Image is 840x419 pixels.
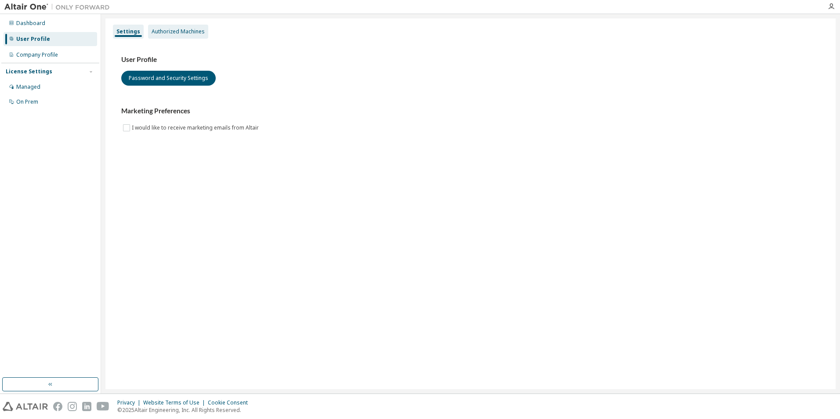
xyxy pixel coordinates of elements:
img: facebook.svg [53,402,62,411]
img: youtube.svg [97,402,109,411]
div: Settings [116,28,140,35]
img: linkedin.svg [82,402,91,411]
div: Company Profile [16,51,58,58]
h3: Marketing Preferences [121,107,820,116]
button: Password and Security Settings [121,71,216,86]
div: Authorized Machines [152,28,205,35]
div: Privacy [117,399,143,406]
img: instagram.svg [68,402,77,411]
h3: User Profile [121,55,820,64]
div: Dashboard [16,20,45,27]
img: altair_logo.svg [3,402,48,411]
div: Cookie Consent [208,399,253,406]
div: Website Terms of Use [143,399,208,406]
img: Altair One [4,3,114,11]
div: User Profile [16,36,50,43]
div: License Settings [6,68,52,75]
div: Managed [16,83,40,90]
div: On Prem [16,98,38,105]
label: I would like to receive marketing emails from Altair [132,123,261,133]
p: © 2025 Altair Engineering, Inc. All Rights Reserved. [117,406,253,414]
